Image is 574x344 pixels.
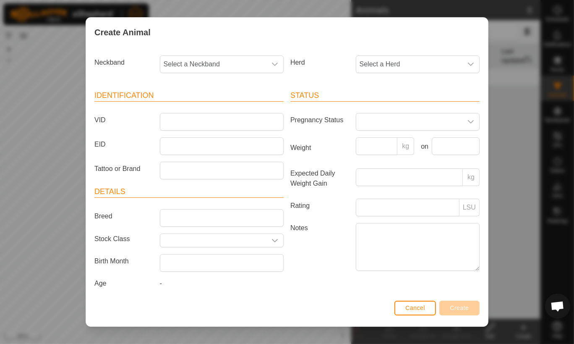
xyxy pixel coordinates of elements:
header: Details [94,186,284,198]
label: Expected Daily Weight Gain [287,168,352,189]
input: Select or enter a Stock Class [160,234,266,247]
label: on [417,142,428,152]
label: Weight [287,137,352,158]
label: Neckband [91,55,157,70]
p-inputgroup-addon: kg [397,137,414,155]
div: dropdown trigger [462,56,479,73]
div: dropdown trigger [462,113,479,130]
p-inputgroup-addon: LSU [459,199,480,216]
label: Age [91,278,157,289]
label: Tattoo or Brand [91,162,157,176]
label: EID [91,137,157,152]
span: Select a Herd [356,56,462,73]
p-inputgroup-addon: kg [463,168,480,186]
label: Birth Month [91,254,157,268]
div: dropdown trigger [266,234,283,247]
span: - [160,280,162,287]
span: Cancel [405,305,425,311]
label: Stock Class [91,234,157,244]
span: Select a Neckband [160,56,266,73]
label: Herd [287,55,352,70]
label: Breed [91,209,157,223]
div: dropdown trigger [266,56,283,73]
span: Create [450,305,469,311]
button: Cancel [394,301,436,315]
header: Status [290,90,480,102]
header: Identification [94,90,284,102]
label: Notes [287,223,352,270]
div: Open chat [545,294,570,319]
span: Create Animal [94,26,151,39]
button: Create [439,301,480,315]
label: Rating [287,199,352,213]
label: Pregnancy Status [287,113,352,127]
label: VID [91,113,157,127]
